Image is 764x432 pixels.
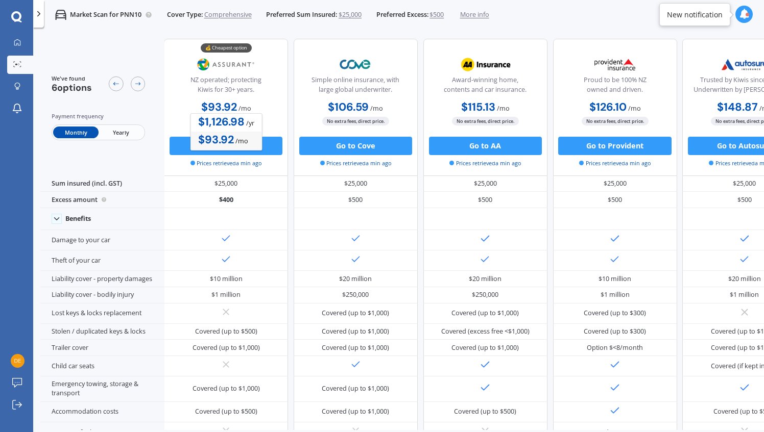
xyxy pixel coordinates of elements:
div: Covered (up to $1,000) [322,327,389,336]
b: $106.59 [328,100,369,114]
div: Liability cover - property damages [40,271,164,287]
b: $148.87 [717,100,758,114]
button: Go to AA [429,137,542,155]
div: Accommodation costs [40,402,164,422]
span: / yr [246,118,254,127]
div: $500 [294,192,418,208]
span: / mo [238,104,251,113]
div: $25,000 [294,176,418,192]
div: Trailer cover [40,340,164,356]
span: We've found [52,74,92,83]
p: Market Scan for PNN10 [70,10,141,19]
div: Excess amount [40,192,164,208]
span: $25,000 [339,10,362,19]
div: $20 million [469,274,502,284]
div: New notification [667,10,723,20]
div: Benefits [65,215,91,223]
div: Option $<8/month [587,343,643,352]
span: Comprehensive [204,10,252,19]
span: / mo [497,104,510,113]
b: $126.10 [589,100,627,114]
img: car.f15378c7a67c060ca3f3.svg [55,9,66,20]
span: / mo [370,104,383,113]
div: Covered (up to $300) [584,327,646,336]
span: Prices retrieved a min ago [449,159,521,167]
div: Lost keys & locks replacement [40,303,164,324]
b: $115.13 [461,100,495,114]
button: Go to Assurant [170,137,282,155]
b: $93.92 [198,133,234,147]
span: 6 options [52,82,92,94]
div: Covered (excess free <$1,000) [441,327,530,336]
div: $250,000 [472,290,498,299]
div: Covered (up to $1,000) [193,384,260,393]
span: / mo [628,104,641,113]
img: AA.webp [455,53,516,76]
div: $20 million [728,274,761,284]
div: Covered (up to $300) [584,309,646,318]
div: $25,000 [423,176,547,192]
div: $25,000 [553,176,677,192]
div: Child car seats [40,356,164,376]
img: Assurant.png [196,53,256,76]
div: Covered (up to $1,000) [322,309,389,318]
div: Covered (up to $500) [454,407,516,416]
span: Yearly [99,126,144,138]
span: / mo [235,137,248,145]
button: Go to Provident [558,137,671,155]
div: 💰 Cheapest option [201,43,252,53]
span: Cover Type: [167,10,203,19]
span: $500 [429,10,444,19]
div: Emergency towing, storage & transport [40,376,164,402]
img: Cove.webp [325,53,386,76]
b: $93.92 [201,100,237,114]
div: $1 million [730,290,759,299]
div: Covered (up to $500) [195,327,257,336]
span: Prices retrieved a min ago [320,159,392,167]
div: $1 million [601,290,630,299]
div: Covered (up to $1,000) [322,343,389,352]
div: Proud to be 100% NZ owned and driven. [561,75,669,98]
div: $25,000 [164,176,288,192]
span: Prices retrieved a min ago [190,159,262,167]
div: Covered (up to $1,000) [451,309,519,318]
span: No extra fees, direct price. [452,117,519,125]
div: Sum insured (incl. GST) [40,176,164,192]
span: Monthly [53,126,98,138]
div: Stolen / duplicated keys & locks [40,324,164,340]
div: Payment frequency [52,112,146,121]
div: Covered (up to $1,000) [322,384,389,393]
div: Covered (up to $1,000) [451,343,519,352]
div: Covered (up to $500) [195,407,257,416]
span: More info [460,10,489,19]
div: $10 million [210,274,243,284]
b: $1,126.98 [198,114,245,129]
span: No extra fees, direct price. [582,117,649,125]
button: Go to Cove [299,137,412,155]
div: $500 [553,192,677,208]
div: NZ operated; protecting Kiwis for 30+ years. [172,75,280,98]
div: $400 [164,192,288,208]
div: $20 million [339,274,372,284]
div: Covered (up to $1,000) [322,407,389,416]
div: Liability cover - bodily injury [40,287,164,303]
div: Damage to your car [40,230,164,250]
div: Award-winning home, contents and car insurance. [431,75,539,98]
div: $10 million [599,274,631,284]
div: $1 million [211,290,241,299]
div: $250,000 [342,290,369,299]
div: $500 [423,192,547,208]
span: Preferred Sum Insured: [266,10,337,19]
div: Simple online insurance, with large global underwriter. [301,75,410,98]
img: Provident.png [585,53,646,76]
img: 94ae56537c1c4cefae40e07a6a80fa89 [11,354,25,368]
div: Theft of your car [40,250,164,271]
span: No extra fees, direct price. [322,117,389,125]
span: Prices retrieved a min ago [579,159,651,167]
span: Preferred Excess: [376,10,428,19]
div: Covered (up to $1,000) [193,343,260,352]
